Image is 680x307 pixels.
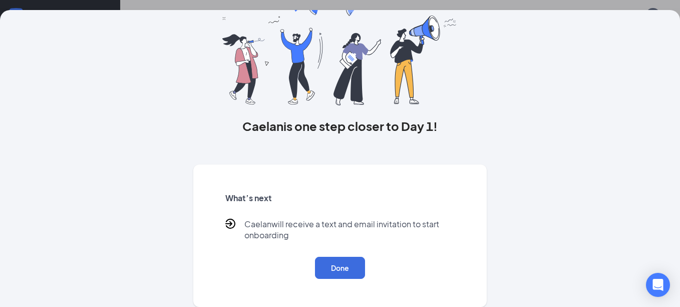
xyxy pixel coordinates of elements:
p: Caelan will receive a text and email invitation to start onboarding [244,219,455,241]
div: Open Intercom Messenger [646,273,670,297]
h5: What’s next [225,193,455,204]
button: Done [315,257,365,279]
h3: Caelan is one step closer to Day 1! [193,117,487,134]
